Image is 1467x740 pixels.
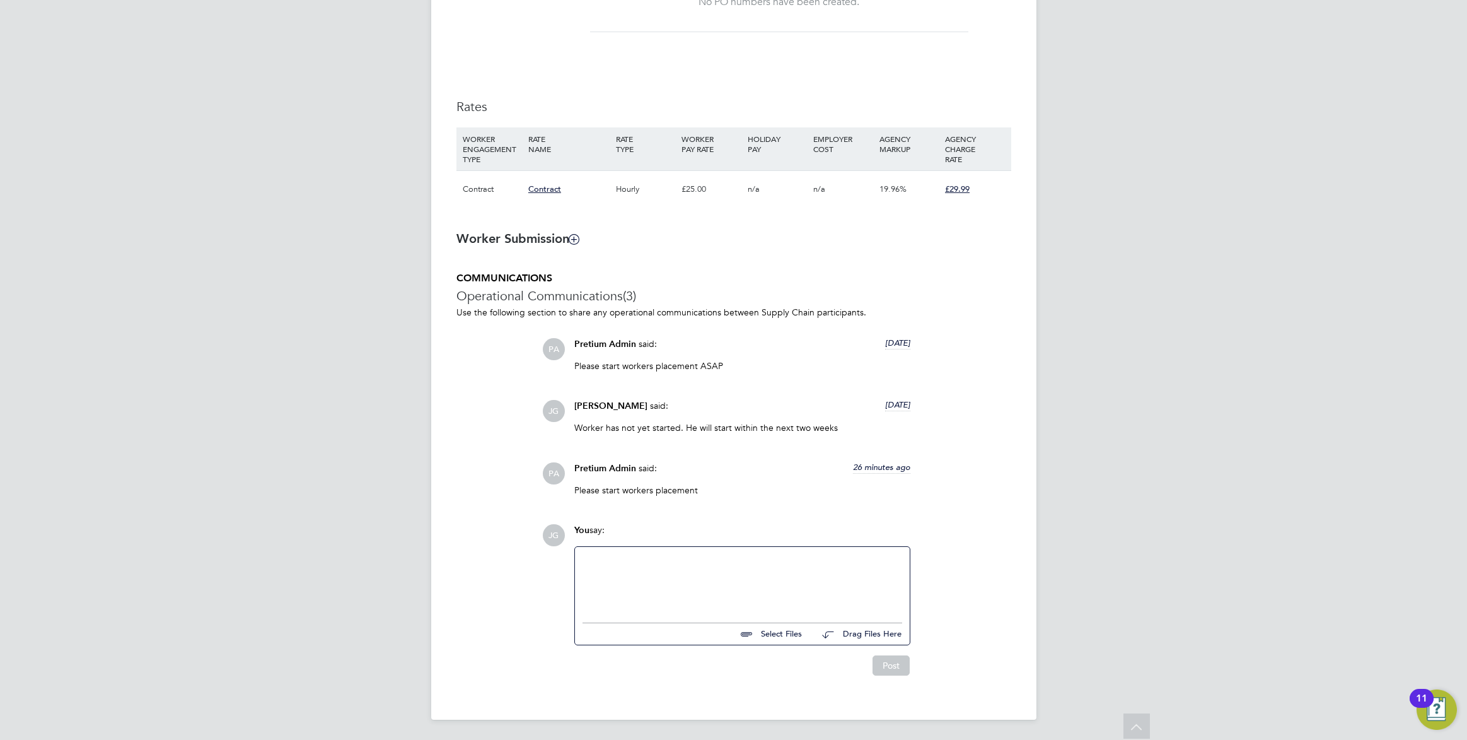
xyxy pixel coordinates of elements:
[853,462,910,473] span: 26 minutes ago
[885,338,910,348] span: [DATE]
[456,272,1011,285] h5: COMMUNICATIONS
[574,524,910,546] div: say:
[574,360,910,372] p: Please start workers placement ASAP
[574,339,636,349] span: Pretium Admin
[650,400,668,411] span: said:
[613,127,678,160] div: RATE TYPE
[879,184,907,194] span: 19.96%
[456,98,1011,115] h3: Rates
[543,462,565,485] span: PA
[456,307,1011,318] p: Use the following section to share any operational communications between Supply Chain participants.
[813,184,825,194] span: n/a
[639,462,657,474] span: said:
[748,184,760,194] span: n/a
[678,171,744,208] div: £25.00
[543,338,565,360] span: PA
[745,127,810,160] div: HOLIDAY PAY
[812,621,902,648] button: Drag Files Here
[876,127,942,160] div: AGENCY MARKUP
[613,171,678,208] div: Hourly
[1417,690,1457,730] button: Open Resource Center, 11 new notifications
[885,399,910,410] span: [DATE]
[1416,698,1427,715] div: 11
[456,231,579,246] b: Worker Submission
[639,338,657,349] span: said:
[873,655,910,676] button: Post
[574,463,636,474] span: Pretium Admin
[945,184,970,194] span: £29.99
[623,288,636,304] span: (3)
[678,127,744,160] div: WORKER PAY RATE
[942,127,1007,170] div: AGENCY CHARGE RATE
[543,400,565,422] span: JG
[574,525,589,536] span: You
[810,127,876,160] div: EMPLOYER COST
[525,127,613,160] div: RATE NAME
[574,401,647,411] span: [PERSON_NAME]
[460,171,525,208] div: Contract
[460,127,525,170] div: WORKER ENGAGEMENT TYPE
[456,288,1011,304] h3: Operational Communications
[543,524,565,546] span: JG
[574,485,910,496] p: Please start workers placement
[528,184,561,194] span: Contract
[574,422,910,433] p: Worker has not yet started. He will start within the next two weeks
